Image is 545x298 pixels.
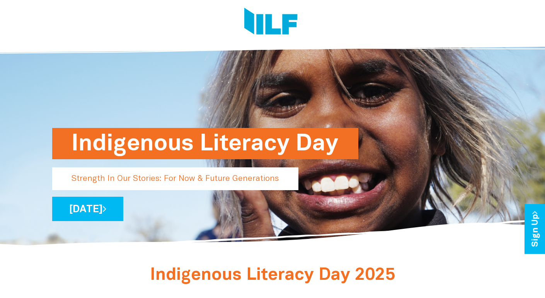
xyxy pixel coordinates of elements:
[72,128,339,159] h1: Indigenous Literacy Day
[52,197,123,221] a: [DATE]
[150,267,395,283] span: Indigenous Literacy Day 2025
[244,8,298,37] img: Logo
[52,167,298,190] p: Strength In Our Stories: For Now & Future Generations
